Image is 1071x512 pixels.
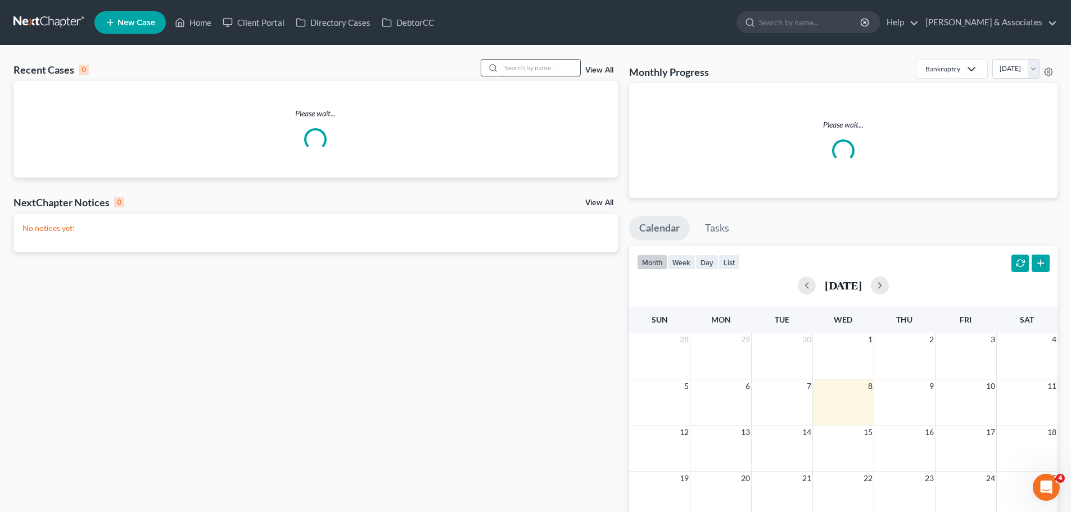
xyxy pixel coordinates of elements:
[13,196,124,209] div: NextChapter Notices
[881,12,919,33] a: Help
[960,315,971,324] span: Fri
[711,315,731,324] span: Mon
[169,12,217,33] a: Home
[22,223,609,234] p: No notices yet!
[217,12,290,33] a: Client Portal
[740,472,751,485] span: 20
[775,315,789,324] span: Tue
[806,379,812,393] span: 7
[989,333,996,346] span: 3
[629,216,690,241] a: Calendar
[1033,474,1060,501] iframe: Intercom live chat
[679,472,690,485] span: 19
[1046,472,1058,485] span: 25
[679,333,690,346] span: 28
[896,315,912,324] span: Thu
[118,19,155,27] span: New Case
[637,255,667,270] button: month
[638,119,1049,130] p: Please wait...
[585,66,613,74] a: View All
[801,333,812,346] span: 30
[290,12,376,33] a: Directory Cases
[667,255,695,270] button: week
[928,379,935,393] span: 9
[759,12,862,33] input: Search by name...
[924,425,935,439] span: 16
[1056,474,1065,483] span: 4
[13,63,89,76] div: Recent Cases
[744,379,751,393] span: 6
[924,472,935,485] span: 23
[695,216,739,241] a: Tasks
[376,12,440,33] a: DebtorCC
[834,315,852,324] span: Wed
[740,333,751,346] span: 29
[862,472,874,485] span: 22
[695,255,718,270] button: day
[718,255,740,270] button: list
[862,425,874,439] span: 15
[652,315,668,324] span: Sun
[985,425,996,439] span: 17
[1051,333,1058,346] span: 4
[679,425,690,439] span: 12
[1046,379,1058,393] span: 11
[985,472,996,485] span: 24
[585,199,613,207] a: View All
[114,197,124,207] div: 0
[1046,425,1058,439] span: 18
[867,333,874,346] span: 1
[683,379,690,393] span: 5
[740,425,751,439] span: 13
[501,60,580,76] input: Search by name...
[985,379,996,393] span: 10
[1020,315,1034,324] span: Sat
[867,379,874,393] span: 8
[13,108,618,119] p: Please wait...
[629,65,709,79] h3: Monthly Progress
[920,12,1057,33] a: [PERSON_NAME] & Associates
[79,65,89,75] div: 0
[925,64,960,74] div: Bankruptcy
[801,472,812,485] span: 21
[825,279,862,291] h2: [DATE]
[928,333,935,346] span: 2
[801,425,812,439] span: 14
